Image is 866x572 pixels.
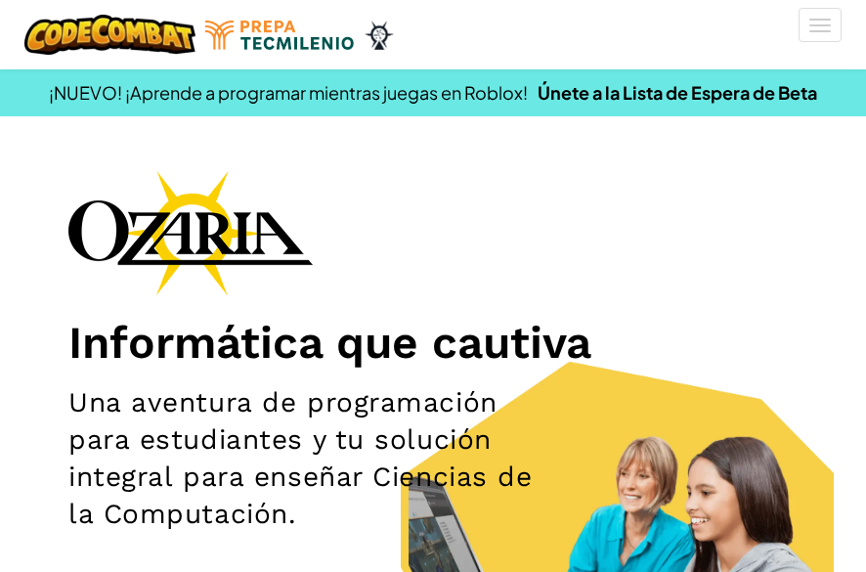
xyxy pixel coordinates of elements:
img: Tecmilenio logo [205,21,354,50]
h1: Informática que cautiva [68,315,798,370]
span: ¡NUEVO! ¡Aprende a programar mientras juegas en Roblox! [49,81,528,104]
img: Ozaria branding logo [68,170,313,295]
h2: Una aventura de programación para estudiantes y tu solución integral para enseñar Ciencias de la ... [68,384,557,533]
img: CodeCombat logo [24,15,195,55]
a: Únete a la Lista de Espera de Beta [538,81,817,104]
img: Ozaria [364,21,395,50]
